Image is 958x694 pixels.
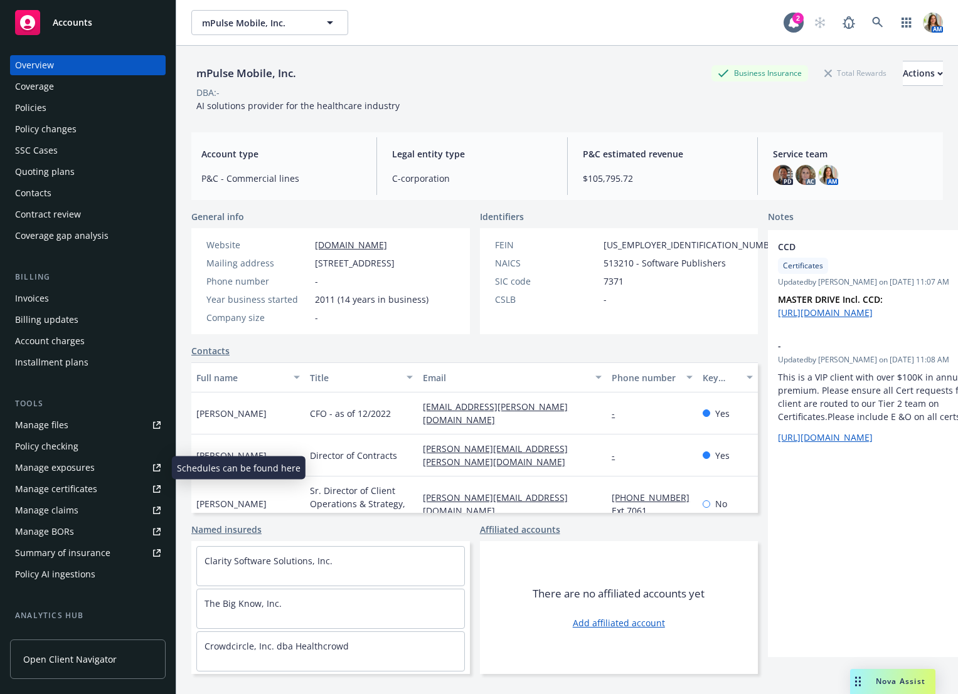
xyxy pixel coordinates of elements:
a: Switch app [894,10,919,35]
a: [DOMAIN_NAME] [315,239,387,251]
a: Contacts [10,183,166,203]
button: Nova Assist [850,669,935,694]
span: [PERSON_NAME] [196,449,267,462]
div: Total Rewards [818,65,893,81]
span: 2011 (14 years in business) [315,293,428,306]
a: Manage files [10,415,166,435]
span: 7371 [604,275,624,288]
button: Key contact [698,362,758,392]
a: Quoting plans [10,162,166,182]
a: Report a Bug [836,10,861,35]
span: 513210 - Software Publishers [604,256,726,270]
button: mPulse Mobile, Inc. [191,10,348,35]
div: Phone number [612,371,678,384]
div: Manage exposures [15,458,95,478]
a: - [612,407,625,419]
a: Clarity Software Solutions, Inc. [205,555,333,567]
a: Search [865,10,890,35]
span: Yes [715,449,730,462]
a: Manage certificates [10,479,166,499]
button: Full name [191,362,305,392]
div: Actions [903,61,943,85]
button: Phone number [607,362,697,392]
a: Contacts [191,344,230,357]
a: Invoices [10,288,166,308]
div: Mailing address [206,256,310,270]
div: SIC code [495,275,599,288]
div: Loss summary generator [15,627,119,647]
div: Analytics hub [10,609,166,622]
div: Year business started [206,293,310,306]
span: C-corporation [392,172,552,185]
button: Title [305,362,418,392]
a: Accounts [10,5,166,40]
span: Legal entity type [392,147,552,160]
span: Account type [201,147,361,160]
a: Named insureds [191,523,262,536]
span: Service team [773,147,933,160]
div: Phone number [206,275,310,288]
span: Sr. Director of Client Operations & Strategy, Client Services [310,484,413,523]
span: - [315,275,318,288]
a: [PERSON_NAME][EMAIL_ADDRESS][PERSON_NAME][DOMAIN_NAME] [423,443,575,468]
button: Actions [903,61,943,86]
a: Add affiliated account [573,616,665,629]
div: Tools [10,397,166,410]
div: Manage files [15,415,68,435]
div: NAICS [495,256,599,270]
div: Drag to move [850,669,866,694]
a: Crowdcircle, Inc. dba Healthcrowd [205,640,349,652]
a: - [612,450,625,461]
a: Affiliated accounts [480,523,560,536]
div: Quoting plans [15,162,75,182]
a: Policy checking [10,436,166,456]
a: Start snowing [807,10,833,35]
div: Billing updates [15,310,78,330]
span: Nova Assist [876,676,925,686]
a: SSC Cases [10,140,166,160]
div: Contacts [15,183,51,203]
div: Contract review [15,204,81,224]
div: DBA: - [196,86,220,99]
div: Manage BORs [15,522,74,542]
img: photo [773,165,793,185]
span: Notes [768,210,794,225]
span: [PERSON_NAME] [196,497,267,510]
span: [PERSON_NAME] [196,407,267,420]
span: General info [191,210,244,223]
div: Invoices [15,288,49,308]
div: Coverage gap analysis [15,226,109,246]
div: Policy changes [15,119,77,139]
span: P&C estimated revenue [583,147,743,160]
a: Installment plans [10,352,166,372]
div: Title [310,371,400,384]
span: CFO - as of 12/2022 [310,407,391,420]
span: [US_EMPLOYER_IDENTIFICATION_NUMBER] [604,238,783,251]
a: The Big Know, Inc. [205,597,282,609]
div: Manage certificates [15,479,97,499]
a: Loss summary generator [10,627,166,647]
span: Identifiers [480,210,524,223]
a: [PHONE_NUMBER] Ext 7061 [612,492,689,517]
a: Policies [10,98,166,118]
div: Email [423,371,588,384]
div: Key contact [703,371,739,384]
a: Manage BORs [10,522,166,542]
span: Yes [715,407,730,420]
div: Manage claims [15,500,78,520]
div: Full name [196,371,286,384]
div: Policy checking [15,436,78,456]
img: photo [923,13,943,33]
span: - [604,293,607,306]
div: Company size [206,311,310,324]
div: 2 [792,13,804,24]
span: Open Client Navigator [23,653,117,666]
div: Overview [15,55,54,75]
a: Overview [10,55,166,75]
a: Account charges [10,331,166,351]
a: Manage claims [10,500,166,520]
a: Billing updates [10,310,166,330]
a: [PERSON_NAME][EMAIL_ADDRESS][DOMAIN_NAME] [423,492,568,517]
a: Coverage gap analysis [10,226,166,246]
span: There are no affiliated accounts yet [533,586,705,601]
